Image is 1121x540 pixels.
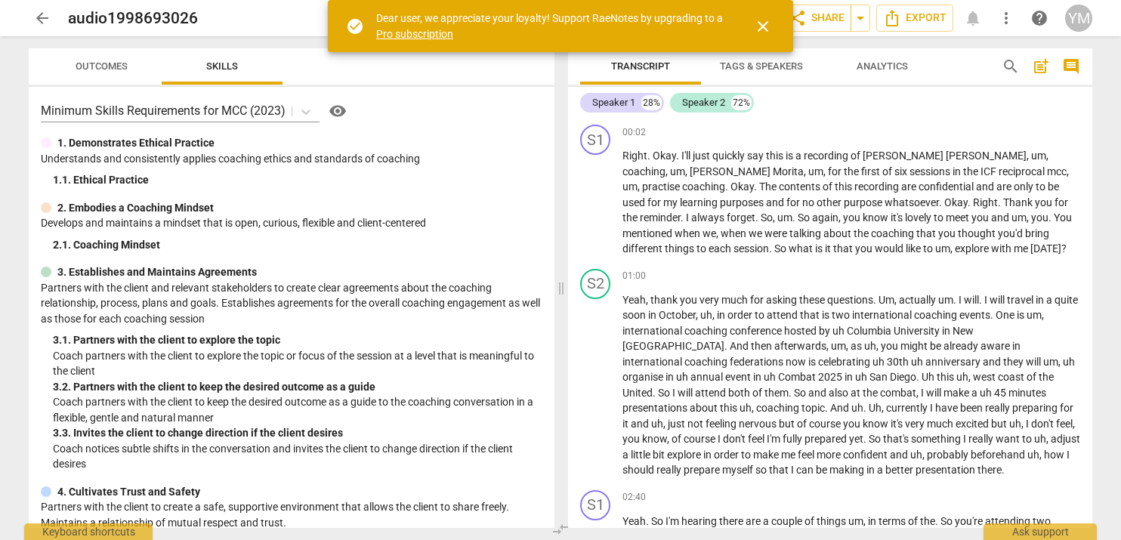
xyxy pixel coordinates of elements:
[958,227,998,239] span: thought
[890,371,916,383] span: Diego
[855,371,869,383] span: uh
[676,371,690,383] span: uh
[53,348,542,379] p: Coach partners with the client to explore the topic or focus of the session at a level that is me...
[1048,211,1054,224] span: .
[622,181,638,193] span: um
[670,165,685,177] span: um
[894,165,909,177] span: six
[716,227,721,239] span: ,
[1046,294,1055,306] span: a
[823,165,828,177] span: ,
[822,309,832,321] span: is
[990,294,1007,306] span: will
[1030,9,1048,27] span: help
[703,227,716,239] span: we
[53,172,542,188] div: 1. 1. Ethical Practice
[887,356,911,368] span: 30th
[622,356,684,368] span: international
[622,165,665,177] span: coaching
[795,150,804,162] span: a
[773,165,804,177] span: Morita
[798,211,812,224] span: So
[833,242,855,255] span: that
[789,9,845,27] span: Share
[699,294,721,306] span: very
[827,294,873,306] span: questions
[812,211,838,224] span: again
[861,165,882,177] span: first
[774,242,789,255] span: So
[41,102,286,119] p: Minimum Skills Requirements for MCC (2023)
[789,9,807,27] span: share
[953,165,963,177] span: in
[647,150,653,162] span: .
[946,211,971,224] span: meet
[730,181,754,193] span: Okay
[851,340,864,352] span: as
[800,309,822,321] span: that
[57,135,215,151] p: 1. Demonstrates Ethical Practice
[871,227,916,239] span: coaching
[991,211,1011,224] span: and
[935,242,950,255] span: um
[754,181,759,193] span: .
[817,196,844,208] span: other
[843,211,863,224] span: you
[721,227,749,239] span: when
[622,371,665,383] span: organise
[622,242,665,255] span: different
[938,227,958,239] span: you
[916,227,938,239] span: that
[825,242,833,255] span: it
[939,196,944,208] span: .
[1059,54,1083,79] button: Show/Hide comments
[665,165,670,177] span: ,
[864,340,876,352] span: uh
[906,242,923,255] span: like
[991,242,1014,255] span: with
[592,95,635,110] div: Speaker 1
[682,95,725,110] div: Speaker 2
[611,60,670,72] span: Transcript
[727,309,755,321] span: order
[638,181,642,193] span: ,
[68,9,198,28] h2: audio1998693026
[686,211,691,224] span: I
[690,371,725,383] span: annual
[659,309,696,321] span: October
[206,60,238,72] span: Skills
[971,211,991,224] span: you
[835,181,854,193] span: this
[832,309,852,321] span: two
[747,150,766,162] span: say
[730,325,784,337] span: conference
[696,242,709,255] span: to
[653,150,676,162] span: Okay
[759,181,779,193] span: The
[745,8,781,45] button: Close
[1058,356,1063,368] span: ,
[642,181,682,193] span: practise
[1031,211,1048,224] span: you
[1047,165,1067,177] span: mcc
[727,211,755,224] span: forget
[955,242,991,255] span: explore
[1046,150,1048,162] span: ,
[923,242,935,255] span: to
[675,227,703,239] span: when
[753,371,764,383] span: in
[1026,5,1053,32] a: Help
[953,294,959,306] span: .
[976,181,996,193] span: and
[57,264,257,280] p: 3. Establishes and Maintains Agreements
[838,211,843,224] span: ,
[646,294,650,306] span: ,
[647,196,663,208] span: for
[663,196,680,208] span: my
[922,371,937,383] span: Uh
[998,227,1025,239] span: you'd
[779,181,823,193] span: contents
[773,211,777,224] span: ,
[717,309,727,321] span: in
[950,242,955,255] span: ,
